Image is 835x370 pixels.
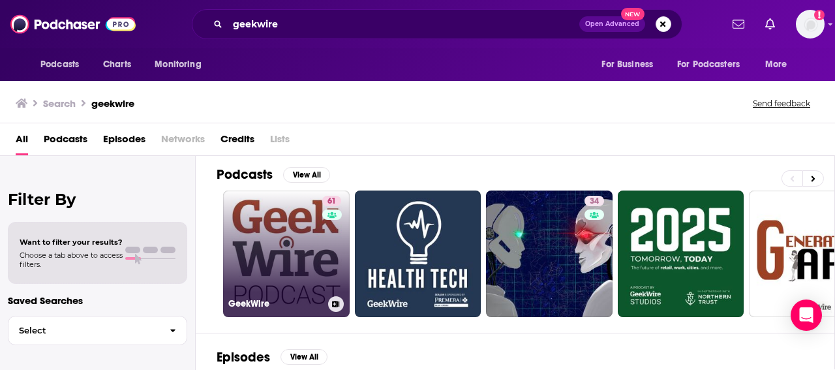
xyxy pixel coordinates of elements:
[217,349,327,365] a: EpisodesView All
[760,13,780,35] a: Show notifications dropdown
[327,195,336,208] span: 61
[590,195,599,208] span: 34
[796,10,825,39] span: Logged in as dcorvasce
[20,251,123,269] span: Choose a tab above to access filters.
[217,166,330,183] a: PodcastsView All
[20,238,123,247] span: Want to filter your results?
[8,294,187,307] p: Saved Searches
[155,55,201,74] span: Monitoring
[8,190,187,209] h2: Filter By
[322,196,341,206] a: 61
[103,129,145,155] a: Episodes
[228,298,323,309] h3: GeekWire
[281,349,327,365] button: View All
[192,9,682,39] div: Search podcasts, credits, & more...
[601,55,653,74] span: For Business
[217,349,270,365] h2: Episodes
[220,129,254,155] a: Credits
[161,129,205,155] span: Networks
[8,326,159,335] span: Select
[796,10,825,39] img: User Profile
[40,55,79,74] span: Podcasts
[584,196,604,206] a: 34
[31,52,96,77] button: open menu
[43,97,76,110] h3: Search
[8,316,187,345] button: Select
[283,167,330,183] button: View All
[145,52,218,77] button: open menu
[91,97,134,110] h3: geekwire
[585,21,639,27] span: Open Advanced
[103,55,131,74] span: Charts
[727,13,750,35] a: Show notifications dropdown
[592,52,669,77] button: open menu
[10,12,136,37] img: Podchaser - Follow, Share and Rate Podcasts
[796,10,825,39] button: Show profile menu
[228,14,579,35] input: Search podcasts, credits, & more...
[270,129,290,155] span: Lists
[579,16,645,32] button: Open AdvancedNew
[44,129,87,155] a: Podcasts
[669,52,759,77] button: open menu
[621,8,645,20] span: New
[791,300,822,331] div: Open Intercom Messenger
[749,98,814,109] button: Send feedback
[756,52,804,77] button: open menu
[814,10,825,20] svg: Add a profile image
[677,55,740,74] span: For Podcasters
[217,166,273,183] h2: Podcasts
[765,55,787,74] span: More
[16,129,28,155] a: All
[223,191,350,317] a: 61GeekWire
[486,191,613,317] a: 34
[95,52,139,77] a: Charts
